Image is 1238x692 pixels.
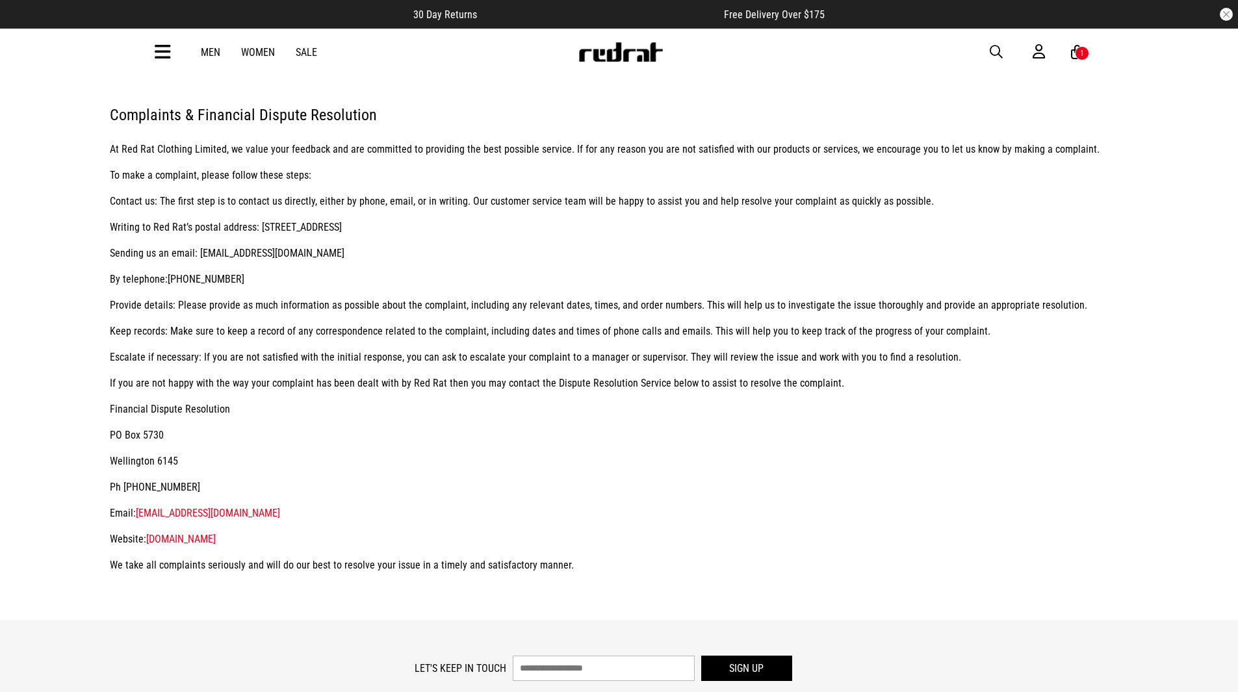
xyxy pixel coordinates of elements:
[110,298,1129,313] p: Provide details: Please provide as much information as possible about the complaint, including an...
[110,272,1129,287] p: By telephone:[PHONE_NUMBER]
[110,506,1129,521] p: Email:
[296,46,317,58] a: Sale
[701,656,792,681] button: Sign up
[110,194,1129,209] p: Contact us: The first step is to contact us directly, either by phone, email, or in writing. Our ...
[201,46,220,58] a: Men
[724,8,825,21] span: Free Delivery Over $175
[110,142,1129,157] p: At Red Rat Clothing Limited, we value your feedback and are committed to providing the best possi...
[110,454,1129,469] p: Wellington 6145
[110,246,1129,261] p: Sending us an email: [EMAIL_ADDRESS][DOMAIN_NAME]
[503,8,698,21] iframe: Customer reviews powered by Trustpilot
[415,662,506,674] label: Let's keep in touch
[136,507,280,519] a: [EMAIL_ADDRESS][DOMAIN_NAME]
[146,533,216,545] a: [DOMAIN_NAME]
[110,532,1129,547] p: Website:
[110,350,1129,365] p: Escalate if necessary: If you are not satisfied with the initial response, you can ask to escalat...
[578,42,664,62] img: Redrat logo
[110,428,1129,443] p: PO Box 5730
[110,480,1129,495] p: Ph [PHONE_NUMBER]
[1080,49,1084,58] div: 1
[110,105,1129,126] h3: Complaints & Financial Dispute Resolution
[110,376,1129,391] p: If you are not happy with the way your complaint has been dealt with by Red Rat then you may cont...
[413,8,477,21] span: 30 Day Returns
[110,220,1129,235] p: Writing to Red Rat’s postal address: [STREET_ADDRESS]
[110,557,1129,573] p: We take all complaints seriously and will do our best to resolve your issue in a timely and satis...
[110,324,1129,339] p: Keep records: Make sure to keep a record of any correspondence related to the complaint, includin...
[241,46,275,58] a: Women
[1071,45,1083,59] a: 1
[110,402,1129,417] p: Financial Dispute Resolution
[110,168,1129,183] p: To make a complaint, please follow these steps:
